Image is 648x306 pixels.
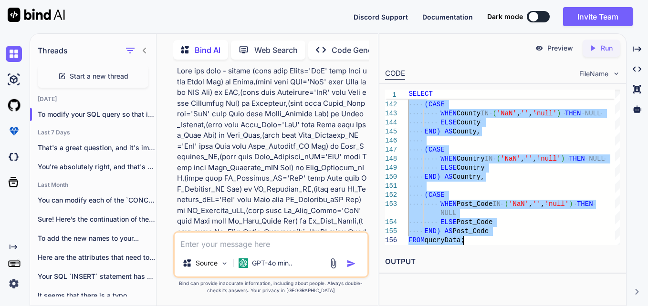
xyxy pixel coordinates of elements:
[525,155,533,163] span: ''
[408,90,432,98] span: SELECT
[537,155,561,163] span: 'null'
[379,251,626,273] h2: OUTPUT
[6,149,22,165] img: darkCloudIdeIcon
[487,12,523,21] span: Dark mode
[239,258,248,268] img: GPT-4o mini
[195,44,220,56] p: Bind AI
[254,44,298,56] p: Web Search
[569,155,585,163] span: THEN
[173,280,369,294] p: Bind can provide inaccurate information, including about people. Always double-check its answers....
[38,110,156,119] p: To modify your SQL query so that it retu...
[385,118,396,127] div: 144
[385,191,396,200] div: 152
[497,110,517,117] span: 'NaN'
[485,155,493,163] span: IN
[422,12,473,22] button: Documentation
[441,209,457,217] span: NULL
[385,100,396,109] div: 142
[38,195,156,205] p: You can modify each of the `CONCAT`...
[385,182,396,191] div: 151
[612,70,620,78] img: chevron down
[441,218,457,226] span: ELSE
[533,155,537,163] span: ,
[521,110,529,117] span: ''
[196,258,218,268] p: Source
[457,218,493,226] span: Post_Code
[457,200,493,208] span: Post_Code
[425,191,429,199] span: (
[557,110,561,117] span: )
[541,200,545,208] span: ,
[38,291,156,300] p: It seems that there is a typo...
[535,44,543,52] img: preview
[453,173,485,181] span: Country,
[425,236,465,244] span: queryData;
[354,12,408,22] button: Discord Support
[563,7,633,26] button: Invite Team
[30,129,156,136] h2: Last 7 Days
[385,127,396,136] div: 145
[385,154,396,163] div: 148
[332,44,389,56] p: Code Generator
[457,164,485,172] span: Country
[6,123,22,139] img: premium
[493,110,497,117] span: (
[569,200,573,208] span: )
[38,214,156,224] p: Sure! Here’s the continuation of the modified...
[385,227,396,236] div: 155
[565,110,581,117] span: THEN
[385,236,396,245] div: 156
[385,109,396,118] div: 143
[457,119,481,126] span: County
[429,146,445,153] span: CASE
[30,181,156,189] h2: Last Month
[441,200,457,208] span: WHEN
[437,128,440,135] span: )
[437,227,440,235] span: )
[38,253,156,262] p: Here are the attributes that need to...
[385,91,396,100] span: 1
[425,128,437,135] span: END
[422,13,473,21] span: Documentation
[521,155,525,163] span: ,
[38,272,156,281] p: Your SQL `INSERT` statement has a few...
[8,8,65,22] img: Bind AI
[30,95,156,103] h2: [DATE]
[453,128,481,135] span: County,
[601,43,613,53] p: Run
[493,200,501,208] span: IN
[425,227,437,235] span: END
[441,119,457,126] span: ELSE
[457,110,481,117] span: County
[6,275,22,292] img: settings
[429,101,445,108] span: CASE
[533,110,557,117] span: 'null'
[501,155,521,163] span: 'NaN'
[445,128,453,135] span: AS
[385,163,396,173] div: 149
[517,110,521,117] span: ,
[437,173,440,181] span: )
[533,200,541,208] span: ''
[529,200,533,208] span: ,
[6,71,22,88] img: ai-studio
[579,69,608,79] span: FileName
[497,155,501,163] span: (
[589,155,606,163] span: NULL
[385,145,396,154] div: 147
[445,173,453,181] span: AS
[6,97,22,113] img: githubLight
[70,71,128,81] span: Start a new thread
[457,155,485,163] span: Country
[220,259,229,267] img: Pick Models
[577,200,593,208] span: THEN
[354,13,408,21] span: Discord Support
[38,45,68,56] h1: Threads
[445,227,453,235] span: AS
[385,173,396,182] div: 150
[38,162,156,172] p: You're absolutely right, and that's precisely what...
[385,136,396,145] div: 146
[346,259,356,268] img: icon
[509,200,529,208] span: 'NaN'
[6,46,22,62] img: chat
